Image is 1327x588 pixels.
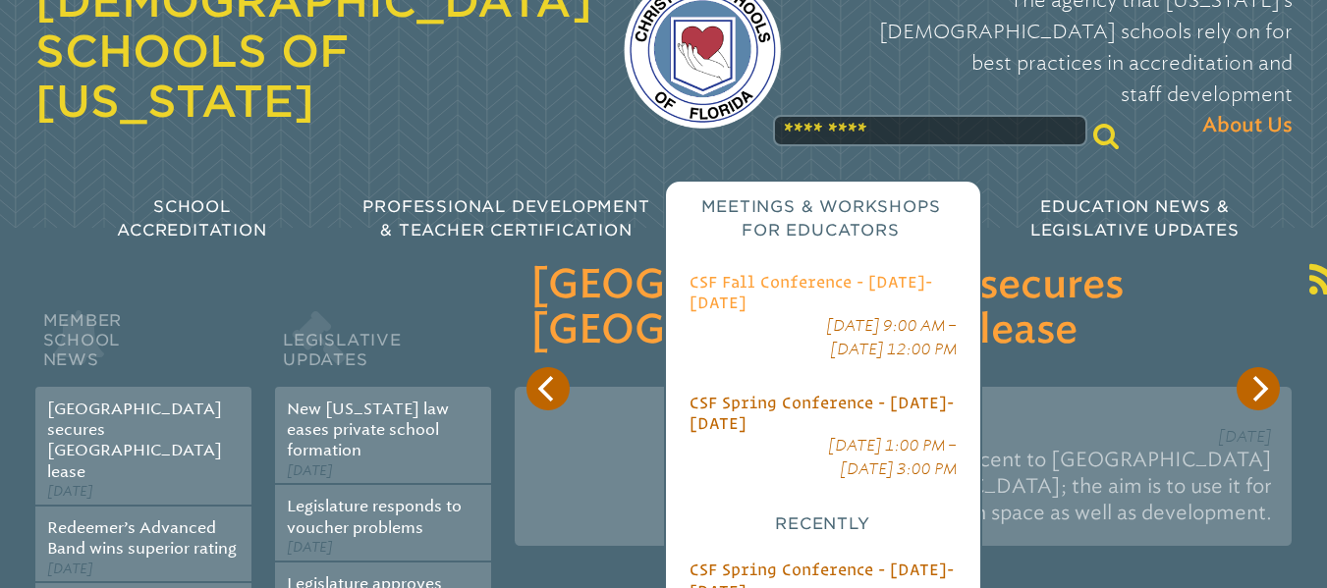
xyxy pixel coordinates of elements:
p: [DATE] 1:00 PM – [DATE] 3:00 PM [690,434,957,481]
h2: Member School News [35,306,251,387]
h3: [GEOGRAPHIC_DATA] secures [GEOGRAPHIC_DATA] lease [530,263,1276,353]
span: [DATE] [47,483,93,500]
a: CSF Spring Conference - [DATE]-[DATE] [690,394,954,433]
a: Redeemer’s Advanced Band wins superior rating [47,518,237,558]
a: New [US_STATE] law eases private school formation [287,400,449,460]
span: [DATE] [1218,427,1272,446]
span: [DATE] [287,539,333,556]
p: The land is directly adjacent to [GEOGRAPHIC_DATA] campus on [GEOGRAPHIC_DATA]; the aim is to use... [534,439,1272,533]
span: Professional Development & Teacher Certification [362,197,649,240]
span: School Accreditation [117,197,266,240]
a: [GEOGRAPHIC_DATA] secures [GEOGRAPHIC_DATA] lease [47,400,222,481]
button: Previous [526,367,570,410]
span: CSF Fall Conference - [DATE]-[DATE] [690,273,932,311]
span: [DATE] [47,561,93,577]
a: CSF Fall Conference - [DATE]-[DATE] [690,273,932,312]
span: Education News & Legislative Updates [1030,197,1240,240]
h3: Recently [690,512,957,536]
span: Meetings & Workshops for Educators [701,197,941,240]
p: [DATE] 9:00 AM – [DATE] 12:00 PM [690,314,957,361]
span: CSF Spring Conference - [DATE]-[DATE] [690,394,954,432]
h2: Legislative Updates [275,306,491,387]
span: About Us [1202,110,1293,141]
a: Legislature responds to voucher problems [287,497,462,536]
button: Next [1237,367,1280,410]
span: [DATE] [287,462,333,479]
